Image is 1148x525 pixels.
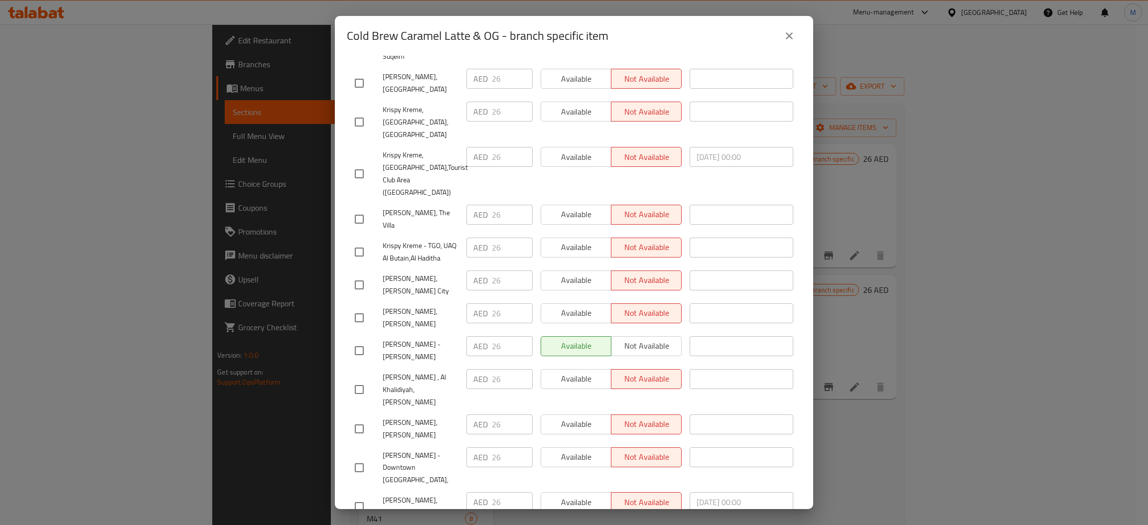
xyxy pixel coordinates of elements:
input: Please enter price [492,205,533,225]
p: AED [473,373,488,385]
span: [PERSON_NAME], [PERSON_NAME] [383,305,458,330]
span: [PERSON_NAME], The Villa [383,207,458,232]
span: [PERSON_NAME], Mushrif Mall - Al Mushrif [383,494,458,519]
p: AED [473,242,488,254]
p: AED [473,451,488,463]
p: AED [473,106,488,118]
p: AED [473,73,488,85]
input: Please enter price [492,69,533,89]
input: Please enter price [492,238,533,258]
input: Please enter price [492,336,533,356]
p: AED [473,418,488,430]
span: Krispy Kreme, [GEOGRAPHIC_DATA], [GEOGRAPHIC_DATA] [383,104,458,141]
p: AED [473,340,488,352]
input: Please enter price [492,102,533,122]
span: Krispy Kreme, [GEOGRAPHIC_DATA],Tourist Club Area ([GEOGRAPHIC_DATA]) [383,149,458,199]
input: Please enter price [492,270,533,290]
input: Please enter price [492,414,533,434]
p: AED [473,496,488,508]
h2: Cold Brew Caramel Latte & OG - branch specific item [347,28,608,44]
span: [PERSON_NAME] , Al Khalidiyah,[PERSON_NAME] [383,371,458,408]
input: Please enter price [492,369,533,389]
span: [PERSON_NAME], [PERSON_NAME] City [383,272,458,297]
p: AED [473,307,488,319]
span: [PERSON_NAME], [GEOGRAPHIC_DATA] [383,71,458,96]
span: [PERSON_NAME], [PERSON_NAME] [383,416,458,441]
input: Please enter price [492,303,533,323]
span: Krispy Kreme - TGO, UAQ Al Butain,Al Haditha [383,240,458,264]
span: [PERSON_NAME], Umm Suqeim [383,38,458,63]
span: [PERSON_NAME] - [PERSON_NAME] [383,338,458,363]
span: [PERSON_NAME] - Downtown [GEOGRAPHIC_DATA], [383,449,458,487]
p: AED [473,151,488,163]
p: AED [473,209,488,221]
input: Please enter price [492,492,533,512]
button: close [777,24,801,48]
p: AED [473,274,488,286]
input: Please enter price [492,447,533,467]
input: Please enter price [492,147,533,167]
